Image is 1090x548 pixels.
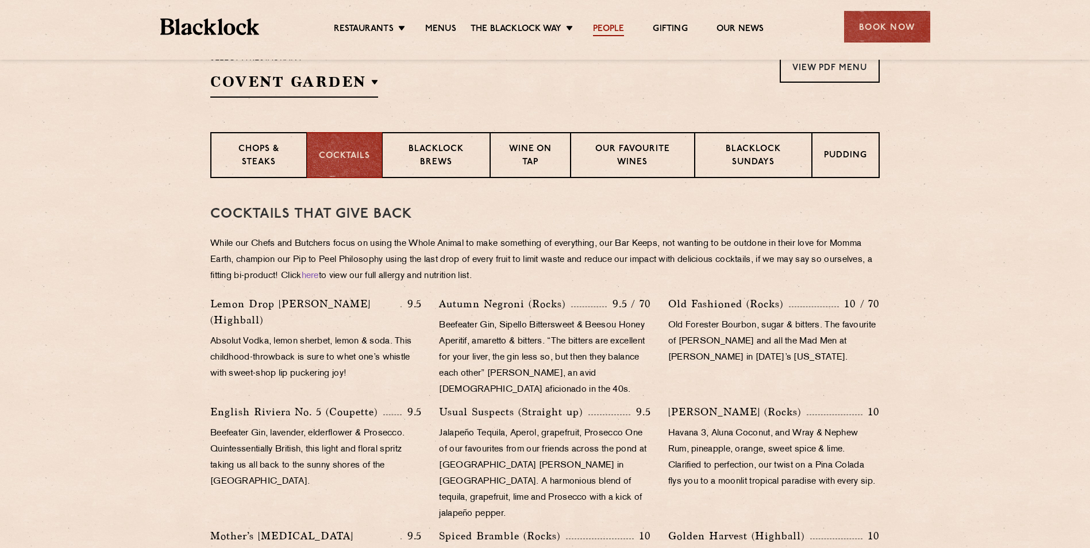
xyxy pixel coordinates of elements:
[717,24,764,36] a: Our News
[439,528,566,544] p: Spiced Bramble (Rocks)
[824,149,867,164] p: Pudding
[471,24,561,36] a: The Blacklock Way
[210,296,400,328] p: Lemon Drop [PERSON_NAME] (Highball)
[402,528,422,543] p: 9.5
[607,296,651,311] p: 9.5 / 70
[210,72,378,98] h2: Covent Garden
[394,143,478,170] p: Blacklock Brews
[425,24,456,36] a: Menus
[634,528,651,543] p: 10
[439,318,650,398] p: Beefeater Gin, Sipello Bittersweet & Beesou Honey Aperitif, amaretto & bitters. “The bitters are ...
[319,150,370,163] p: Cocktails
[439,296,571,312] p: Autumn Negroni (Rocks)
[780,51,880,83] a: View PDF Menu
[210,334,422,382] p: Absolut Vodka, lemon sherbet, lemon & soda. This childhood-throwback is sure to whet one’s whistl...
[439,404,588,420] p: Usual Suspects (Straight up)
[862,404,880,419] p: 10
[593,24,624,36] a: People
[402,404,422,419] p: 9.5
[160,18,260,35] img: BL_Textured_Logo-footer-cropped.svg
[668,426,880,490] p: Havana 3, Aluna Coconut, and Wray & Nephew Rum, pineapple, orange, sweet spice & lime. Clarified ...
[630,404,651,419] p: 9.5
[223,143,295,170] p: Chops & Steaks
[668,528,810,544] p: Golden Harvest (Highball)
[334,24,394,36] a: Restaurants
[210,207,880,222] h3: Cocktails That Give Back
[707,143,800,170] p: Blacklock Sundays
[653,24,687,36] a: Gifting
[210,236,880,284] p: While our Chefs and Butchers focus on using the Whole Animal to make something of everything, our...
[583,143,682,170] p: Our favourite wines
[668,404,807,420] p: [PERSON_NAME] (Rocks)
[668,296,789,312] p: Old Fashioned (Rocks)
[439,426,650,522] p: Jalapeño Tequila, Aperol, grapefruit, Prosecco One of our favourites from our friends across the ...
[210,426,422,490] p: Beefeater Gin, lavender, elderflower & Prosecco. Quintessentially British, this light and floral ...
[502,143,559,170] p: Wine on Tap
[862,528,880,543] p: 10
[402,296,422,311] p: 9.5
[302,272,319,280] a: here
[839,296,880,311] p: 10 / 70
[844,11,930,43] div: Book Now
[668,318,880,366] p: Old Forester Bourbon, sugar & bitters. The favourite of [PERSON_NAME] and all the Mad Men at [PER...
[210,404,383,420] p: English Riviera No. 5 (Coupette)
